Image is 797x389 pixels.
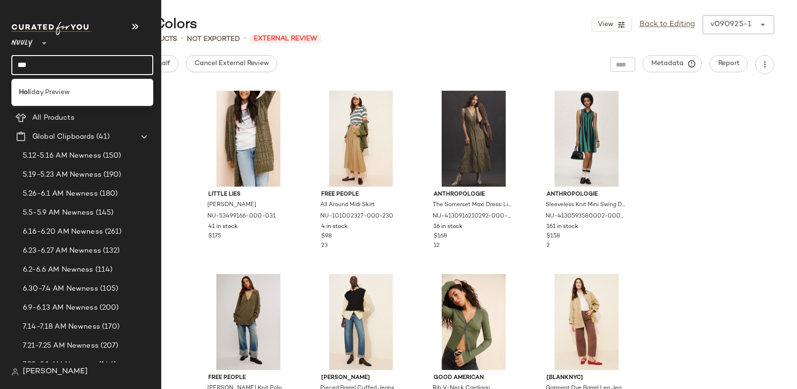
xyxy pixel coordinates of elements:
span: Nuuly [11,32,33,49]
span: Free People [208,374,288,382]
span: External Review [250,34,321,43]
span: 23 [321,243,328,249]
img: 101109742_094_b [314,274,409,370]
span: Cancel External Review [194,60,269,67]
span: View [597,21,613,28]
span: iday Preview [29,87,70,97]
span: Anthropologie [434,190,514,199]
span: 6.30-7.4 AM Newness [23,284,98,294]
img: 101002327_230_b [314,91,409,187]
img: 4130593580002_049_b [539,91,634,187]
span: 41 in stock [208,223,238,231]
span: [PERSON_NAME] [207,201,256,209]
span: (146) [97,360,117,370]
span: 7.21-7.25 AM Newness [23,341,99,351]
button: Metadata [643,55,702,72]
span: $98 [321,232,332,241]
span: Global Clipboards [32,132,94,142]
span: (170) [100,322,120,332]
span: Metadata [651,59,694,68]
span: 7.28-8.1 AM Newness [23,360,97,370]
button: Report [710,55,748,72]
span: NU-53499166-000-031 [207,212,276,221]
span: All Around Midi Skirt [320,201,375,209]
span: $175 [208,232,221,241]
span: 12 [434,243,440,249]
span: 6.2-6.6 AM Newness [23,265,93,275]
span: Good American [434,374,514,382]
span: (207) [99,341,119,351]
span: • [244,33,246,45]
span: 6.9-6.13 AM Newness [23,303,98,313]
span: • [181,33,183,45]
span: (132) [101,246,120,256]
span: 5.5-5.9 AM Newness [23,208,94,218]
button: View [592,18,631,32]
span: (261) [103,227,122,237]
span: 5.19-5.23 AM Newness [23,170,102,180]
img: 98212129_020_b [539,274,634,370]
span: (180) [98,189,118,199]
span: 4 in stock [321,223,348,231]
span: 7.14-7.18 AM Newness [23,322,100,332]
span: NU-101002327-000-230 [320,212,393,221]
div: v090925-1 [710,19,751,30]
img: svg%3e [11,368,19,376]
span: Report [718,60,740,67]
span: 16 in stock [434,223,463,231]
span: 5.26-6.1 AM Newness [23,189,98,199]
span: Little Lies [208,190,288,199]
span: NU-4130916210292-000-030 [433,212,513,221]
span: The Somerset Maxi Dress: Linen Ties Edition [433,201,513,209]
span: (190) [102,170,121,180]
span: Sleeveless Knit Mini Swing Dress [546,201,626,209]
span: (114) [93,265,113,275]
span: 6.23-6.27 AM Newness [23,246,101,256]
span: (41) [94,132,110,142]
span: [PERSON_NAME] [321,374,401,382]
b: Hol [19,87,29,97]
span: Anthropologie [547,190,627,199]
span: NU-4130593580002-000-049 [546,212,626,221]
span: $158 [547,232,560,241]
img: 4130916210292_030_b [426,91,521,187]
span: (150) [101,151,121,161]
span: 5.12-5.16 AM Newness [23,151,101,161]
span: [PERSON_NAME] [23,366,88,378]
span: All Products [32,113,74,123]
img: 87863791_037_b [426,274,521,370]
img: 53499166_031_b4 [201,91,296,187]
span: (200) [98,303,119,313]
span: [BLANKNYC] [547,374,627,382]
span: Not Exported [187,34,240,44]
span: 6.16-6.20 AM Newness [23,227,103,237]
img: 91292235_230_b [201,274,296,370]
span: 2 [547,243,550,249]
button: Cancel External Review [186,55,277,72]
span: (105) [98,284,119,294]
span: (145) [94,208,114,218]
span: 161 in stock [547,223,578,231]
span: Free People [321,190,401,199]
a: Back to Editing [639,19,695,30]
img: cfy_white_logo.C9jOOHJF.svg [11,22,92,35]
span: $168 [434,232,447,241]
